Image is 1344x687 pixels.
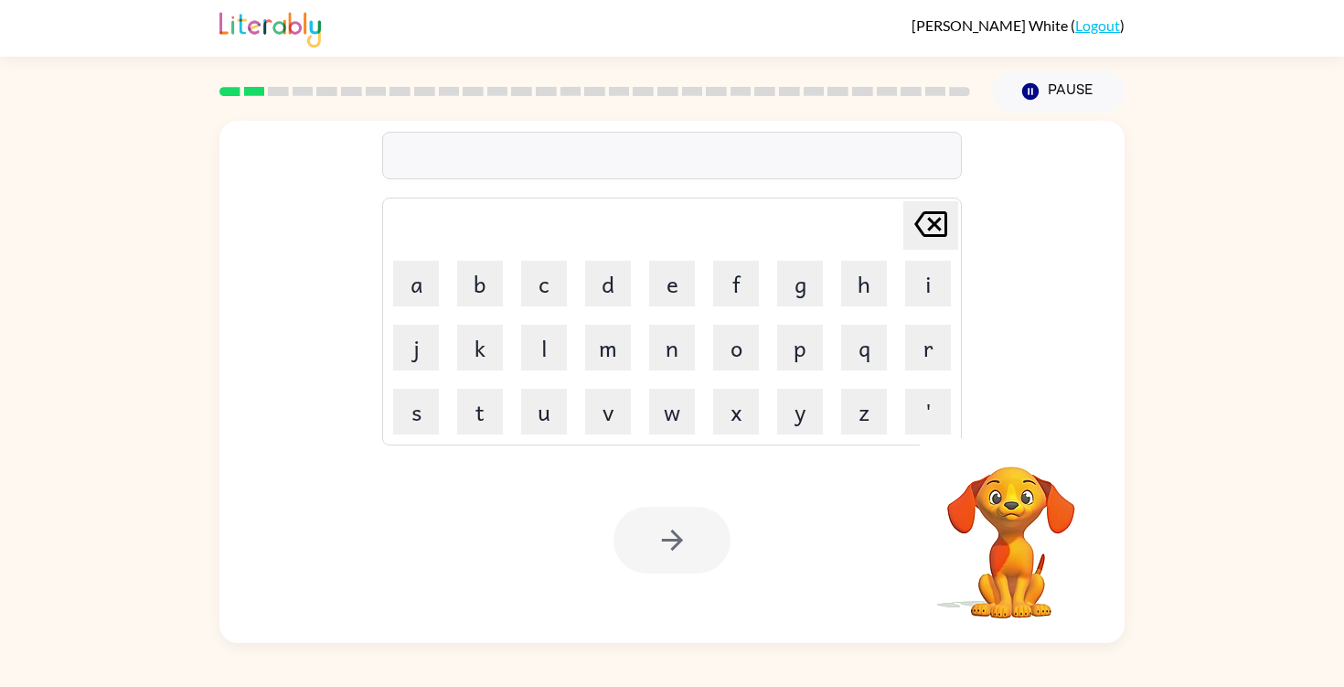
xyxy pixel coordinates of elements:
[649,389,695,435] button: w
[521,325,567,370] button: l
[777,389,823,435] button: y
[457,261,503,306] button: b
[912,16,1071,34] span: [PERSON_NAME] White
[219,7,321,48] img: Literably
[920,438,1103,621] video: Your browser must support playing .mp4 files to use Literably. Please try using another browser.
[777,325,823,370] button: p
[905,389,951,435] button: '
[841,261,887,306] button: h
[905,261,951,306] button: i
[713,325,759,370] button: o
[393,389,439,435] button: s
[713,389,759,435] button: x
[841,325,887,370] button: q
[521,261,567,306] button: c
[713,261,759,306] button: f
[1075,16,1120,34] a: Logout
[457,389,503,435] button: t
[585,389,631,435] button: v
[521,389,567,435] button: u
[393,325,439,370] button: j
[649,261,695,306] button: e
[585,325,631,370] button: m
[841,389,887,435] button: z
[912,16,1125,34] div: ( )
[905,325,951,370] button: r
[585,261,631,306] button: d
[393,261,439,306] button: a
[992,70,1125,113] button: Pause
[457,325,503,370] button: k
[777,261,823,306] button: g
[649,325,695,370] button: n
